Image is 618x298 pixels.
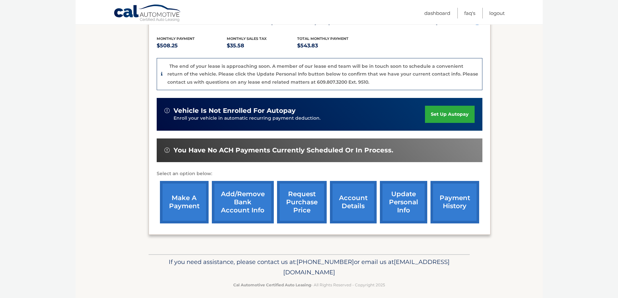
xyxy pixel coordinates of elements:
[153,257,466,278] p: If you need assistance, please contact us at: or email us at
[464,8,475,18] a: FAQ's
[164,108,170,113] img: alert-white.svg
[380,181,427,223] a: update personal info
[157,41,227,50] p: $508.25
[160,181,209,223] a: make a payment
[297,41,368,50] p: $543.83
[174,107,296,115] span: vehicle is not enrolled for autopay
[157,170,482,178] p: Select an option below:
[174,146,393,154] span: You have no ACH payments currently scheduled or in process.
[489,8,505,18] a: Logout
[277,181,327,223] a: request purchase price
[157,36,195,41] span: Monthly Payment
[153,281,466,288] p: - All Rights Reserved - Copyright 2025
[424,8,450,18] a: Dashboard
[233,282,311,287] strong: Cal Automotive Certified Auto Leasing
[297,36,348,41] span: Total Monthly Payment
[425,106,474,123] a: set up autopay
[227,41,297,50] p: $35.58
[167,63,478,85] p: The end of your lease is approaching soon. A member of our lease end team will be in touch soon t...
[114,4,182,23] a: Cal Automotive
[430,181,479,223] a: payment history
[174,115,425,122] p: Enroll your vehicle in automatic recurring payment deduction.
[297,258,354,266] span: [PHONE_NUMBER]
[330,181,377,223] a: account details
[212,181,274,223] a: Add/Remove bank account info
[227,36,267,41] span: Monthly sales Tax
[164,148,170,153] img: alert-white.svg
